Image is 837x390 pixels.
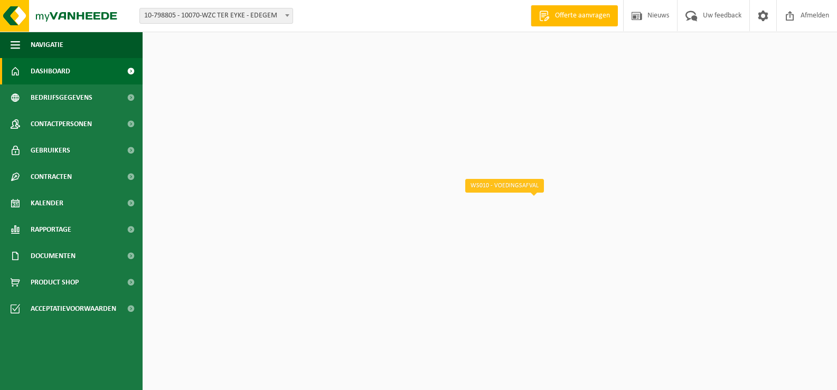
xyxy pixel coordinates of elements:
[139,8,293,24] span: 10-798805 - 10070-WZC TER EYKE - EDEGEM
[31,32,63,58] span: Navigatie
[31,296,116,322] span: Acceptatievoorwaarden
[31,243,76,269] span: Documenten
[140,8,293,23] span: 10-798805 - 10070-WZC TER EYKE - EDEGEM
[31,58,70,84] span: Dashboard
[552,11,613,21] span: Offerte aanvragen
[531,5,618,26] a: Offerte aanvragen
[31,164,72,190] span: Contracten
[31,111,92,137] span: Contactpersonen
[31,84,92,111] span: Bedrijfsgegevens
[31,190,63,216] span: Kalender
[31,269,79,296] span: Product Shop
[31,216,71,243] span: Rapportage
[31,137,70,164] span: Gebruikers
